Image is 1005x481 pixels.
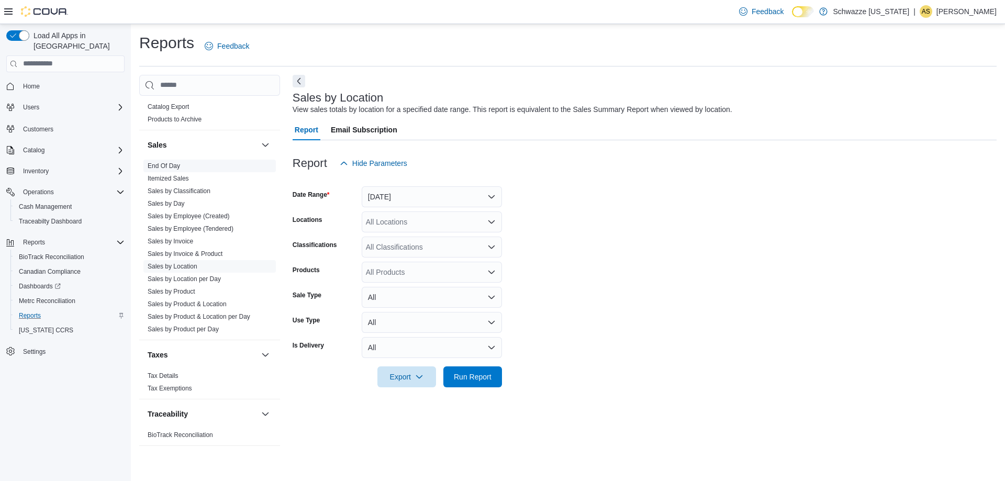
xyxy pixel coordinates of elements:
[352,158,407,169] span: Hide Parameters
[293,216,322,224] label: Locations
[293,316,320,325] label: Use Type
[19,144,125,156] span: Catalog
[293,291,321,299] label: Sale Type
[331,119,397,140] span: Email Subscription
[19,186,58,198] button: Operations
[15,200,125,213] span: Cash Management
[15,295,125,307] span: Metrc Reconciliation
[148,313,250,320] a: Sales by Product & Location per Day
[293,157,327,170] h3: Report
[15,265,125,278] span: Canadian Compliance
[19,345,125,358] span: Settings
[148,288,195,295] a: Sales by Product
[293,241,337,249] label: Classifications
[936,5,997,18] p: [PERSON_NAME]
[15,251,125,263] span: BioTrack Reconciliation
[752,6,784,17] span: Feedback
[259,408,272,420] button: Traceability
[384,366,430,387] span: Export
[362,337,502,358] button: All
[10,323,129,338] button: [US_STATE] CCRS
[148,187,210,195] a: Sales by Classification
[913,5,915,18] p: |
[19,123,58,136] a: Customers
[148,237,193,245] span: Sales by Invoice
[922,5,930,18] span: AS
[148,200,185,207] a: Sales by Day
[443,366,502,387] button: Run Report
[15,251,88,263] a: BioTrack Reconciliation
[19,253,84,261] span: BioTrack Reconciliation
[362,287,502,308] button: All
[19,101,43,114] button: Users
[19,282,61,290] span: Dashboards
[23,167,49,175] span: Inventory
[148,262,197,271] span: Sales by Location
[139,100,280,130] div: Products
[487,218,496,226] button: Open list of options
[15,215,125,228] span: Traceabilty Dashboard
[148,250,222,258] span: Sales by Invoice & Product
[148,350,168,360] h3: Taxes
[454,372,492,382] span: Run Report
[259,139,272,151] button: Sales
[19,80,44,93] a: Home
[19,217,82,226] span: Traceabilty Dashboard
[293,104,732,115] div: View sales totals by location for a specified date range. This report is equivalent to the Sales ...
[21,6,68,17] img: Cova
[148,103,189,111] span: Catalog Export
[148,115,202,124] span: Products to Archive
[148,238,193,245] a: Sales by Invoice
[10,279,129,294] a: Dashboards
[2,164,129,178] button: Inventory
[259,349,272,361] button: Taxes
[200,36,253,57] a: Feedback
[15,309,125,322] span: Reports
[735,1,788,22] a: Feedback
[10,199,129,214] button: Cash Management
[15,200,76,213] a: Cash Management
[148,350,257,360] button: Taxes
[148,174,189,183] span: Itemized Sales
[148,372,178,380] span: Tax Details
[19,297,75,305] span: Metrc Reconciliation
[148,300,227,308] a: Sales by Product & Location
[19,326,73,334] span: [US_STATE] CCRS
[10,308,129,323] button: Reports
[19,80,125,93] span: Home
[19,122,125,135] span: Customers
[148,275,221,283] a: Sales by Location per Day
[15,215,86,228] a: Traceabilty Dashboard
[148,140,167,150] h3: Sales
[293,266,320,274] label: Products
[148,385,192,392] a: Tax Exemptions
[19,311,41,320] span: Reports
[2,143,129,158] button: Catalog
[148,162,180,170] span: End Of Day
[377,366,436,387] button: Export
[148,384,192,393] span: Tax Exemptions
[23,188,54,196] span: Operations
[293,75,305,87] button: Next
[148,175,189,182] a: Itemized Sales
[148,140,257,150] button: Sales
[10,214,129,229] button: Traceabilty Dashboard
[293,92,384,104] h3: Sales by Location
[19,236,49,249] button: Reports
[15,309,45,322] a: Reports
[148,103,189,110] a: Catalog Export
[295,119,318,140] span: Report
[15,280,65,293] a: Dashboards
[15,265,85,278] a: Canadian Compliance
[2,100,129,115] button: Users
[148,431,213,439] a: BioTrack Reconciliation
[15,295,80,307] a: Metrc Reconciliation
[19,345,50,358] a: Settings
[293,341,324,350] label: Is Delivery
[792,17,792,18] span: Dark Mode
[23,82,40,91] span: Home
[23,146,44,154] span: Catalog
[139,370,280,399] div: Taxes
[139,160,280,340] div: Sales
